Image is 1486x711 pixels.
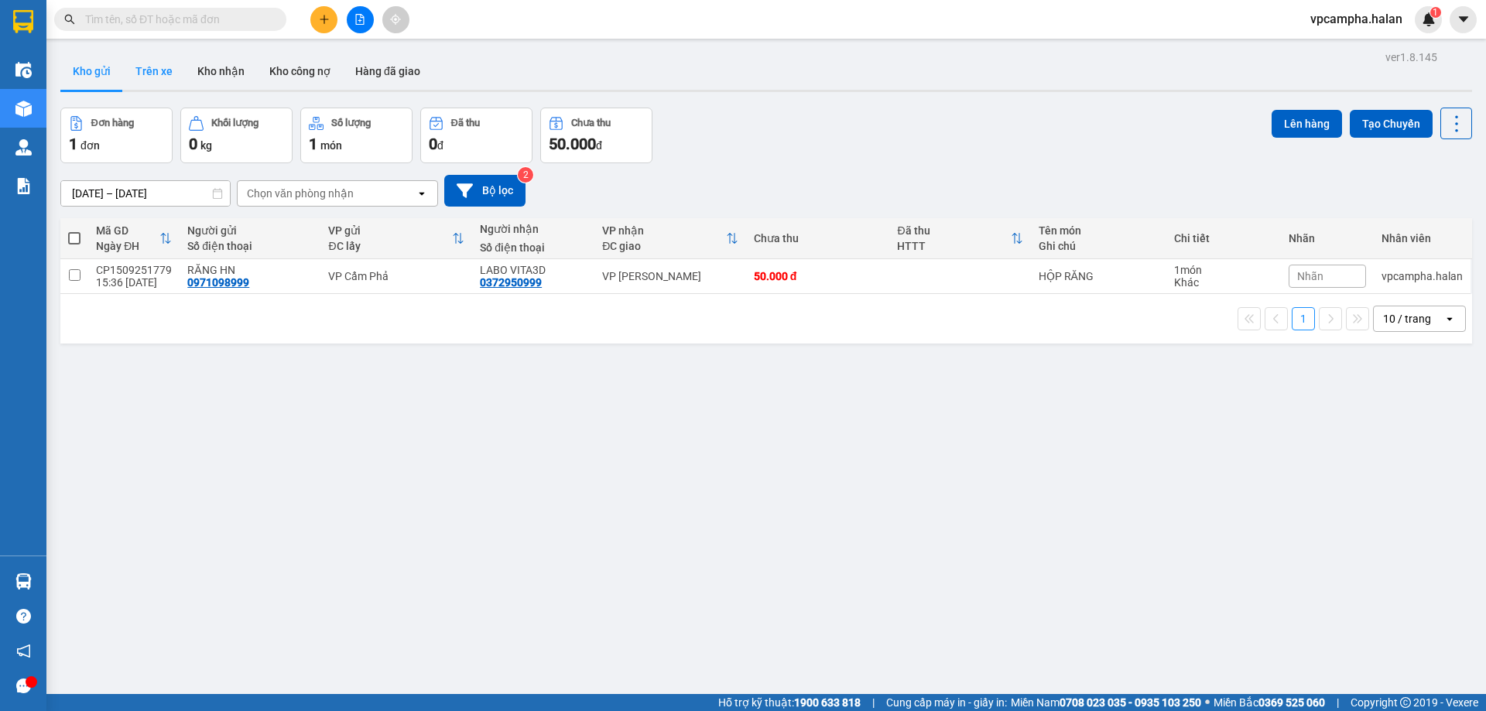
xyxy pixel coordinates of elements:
strong: 0369 525 060 [1258,696,1325,709]
div: Nhân viên [1382,232,1463,244]
div: Mã GD [96,224,159,237]
span: đơn [80,139,100,152]
span: đ [596,139,602,152]
img: solution-icon [15,178,32,194]
span: 0 [429,135,437,153]
span: 1 [1433,7,1438,18]
span: plus [319,14,330,25]
img: warehouse-icon [15,101,32,117]
span: 50.000 [549,135,596,153]
div: ver 1.8.145 [1385,49,1437,66]
button: file-add [347,6,374,33]
input: Select a date range. [61,181,230,206]
div: VP gửi [328,224,452,237]
button: Kho công nợ [257,53,343,90]
div: RĂNG HN [187,264,313,276]
svg: open [416,187,428,200]
button: aim [382,6,409,33]
svg: open [1443,313,1456,325]
div: Số điện thoại [480,241,587,254]
div: Khác [1174,276,1273,289]
button: Đơn hàng1đơn [60,108,173,163]
div: Chưa thu [571,118,611,128]
span: 0 [189,135,197,153]
button: Bộ lọc [444,175,526,207]
button: Khối lượng0kg [180,108,293,163]
img: warehouse-icon [15,62,32,78]
div: Người gửi [187,224,313,237]
span: Cung cấp máy in - giấy in: [886,694,1007,711]
div: Chi tiết [1174,232,1273,244]
span: món [320,139,342,152]
div: Tên món [1039,224,1159,237]
img: warehouse-icon [15,573,32,590]
span: đ [437,139,443,152]
div: VP Cẩm Phả [328,270,464,282]
span: notification [16,644,31,658]
button: Tạo Chuyến [1350,110,1433,138]
div: VP [PERSON_NAME] [602,270,738,282]
div: 50.000 đ [754,270,882,282]
span: search [64,14,75,25]
input: Tìm tên, số ĐT hoặc mã đơn [85,11,268,28]
button: Đã thu0đ [420,108,532,163]
div: Chưa thu [754,232,882,244]
span: 1 [309,135,317,153]
img: icon-new-feature [1422,12,1436,26]
div: LABO VITA3D [480,264,587,276]
div: ĐC giao [602,240,726,252]
span: file-add [354,14,365,25]
div: ĐC lấy [328,240,452,252]
span: aim [390,14,401,25]
strong: 1900 633 818 [794,696,861,709]
th: Toggle SortBy [889,218,1030,259]
span: Nhãn [1297,270,1323,282]
div: 0372950999 [480,276,542,289]
button: Lên hàng [1272,110,1342,138]
button: Kho gửi [60,53,123,90]
sup: 2 [518,167,533,183]
div: Đơn hàng [91,118,134,128]
div: Khối lượng [211,118,259,128]
span: Miền Bắc [1214,694,1325,711]
th: Toggle SortBy [320,218,472,259]
div: HỘP RĂNG [1039,270,1159,282]
button: Hàng đã giao [343,53,433,90]
span: copyright [1400,697,1411,708]
span: caret-down [1457,12,1471,26]
div: Người nhận [480,223,587,235]
button: Trên xe [123,53,185,90]
div: 1 món [1174,264,1273,276]
span: | [872,694,875,711]
span: kg [200,139,212,152]
div: VP nhận [602,224,726,237]
div: Số lượng [331,118,371,128]
sup: 1 [1430,7,1441,18]
span: | [1337,694,1339,711]
th: Toggle SortBy [594,218,746,259]
button: Chưa thu50.000đ [540,108,652,163]
div: HTTT [897,240,1010,252]
div: Ngày ĐH [96,240,159,252]
div: Ghi chú [1039,240,1159,252]
img: warehouse-icon [15,139,32,156]
button: 1 [1292,307,1315,330]
span: Hỗ trợ kỹ thuật: [718,694,861,711]
div: 15:36 [DATE] [96,276,172,289]
th: Toggle SortBy [88,218,180,259]
div: Nhãn [1289,232,1366,244]
button: Số lượng1món [300,108,413,163]
span: question-circle [16,609,31,624]
img: logo-vxr [13,10,33,33]
strong: 0708 023 035 - 0935 103 250 [1060,696,1201,709]
span: ⚪️ [1205,699,1210,706]
div: Chọn văn phòng nhận [247,186,354,201]
div: Đã thu [451,118,480,128]
button: caret-down [1450,6,1477,33]
button: Kho nhận [185,53,257,90]
div: Số điện thoại [187,240,313,252]
div: 0971098999 [187,276,249,289]
span: 1 [69,135,77,153]
span: message [16,679,31,693]
span: Miền Nam [1011,694,1201,711]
